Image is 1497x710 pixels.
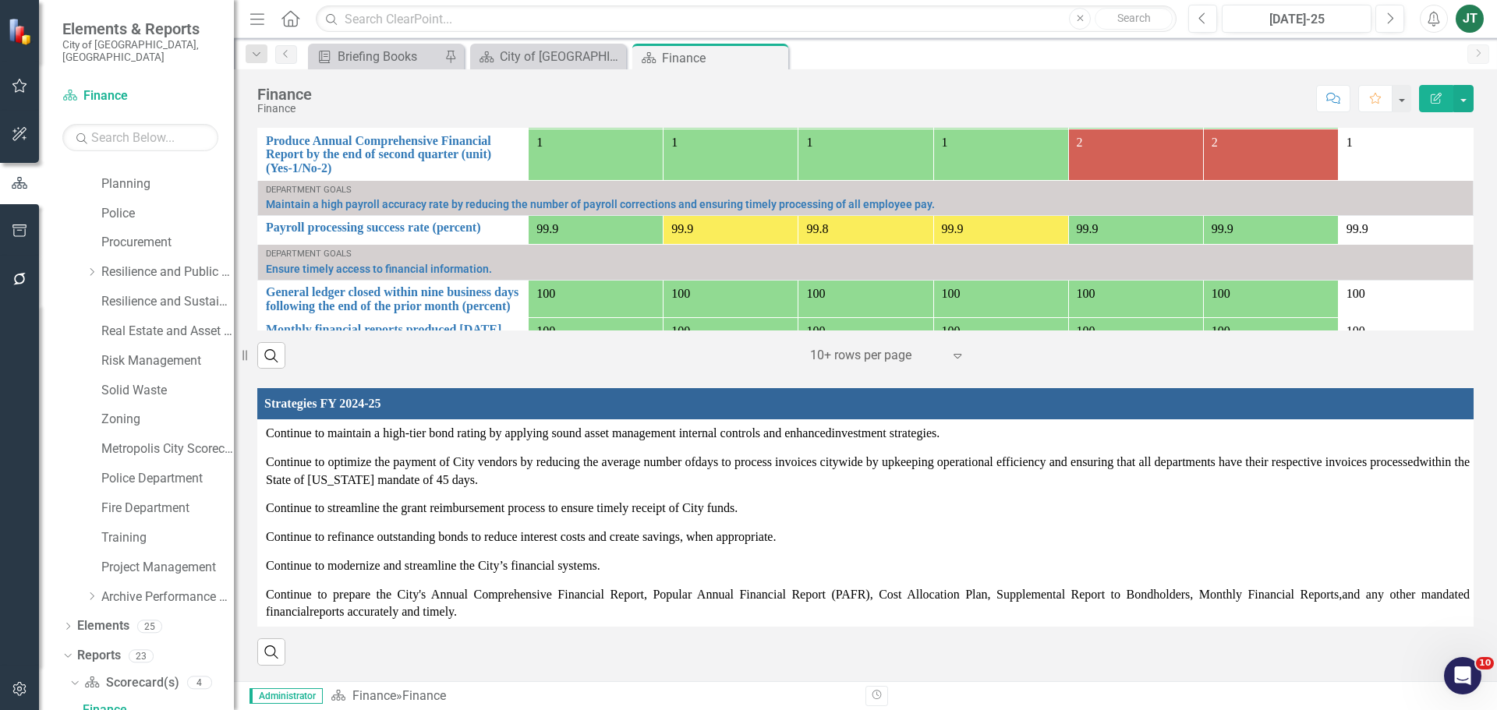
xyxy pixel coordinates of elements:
[671,287,690,300] span: 100
[806,222,828,235] span: 99.8
[266,323,520,364] a: Monthly financial reports produced [DATE] after the close of the general ledger each month (percent)
[101,440,234,458] a: Metropolis City Scorecard
[352,688,396,703] a: Finance
[806,287,825,300] span: 100
[474,47,622,66] a: City of [GEOGRAPHIC_DATA]
[671,136,678,149] span: 1
[101,411,234,429] a: Zoning
[8,17,35,44] img: ClearPoint Strategy
[1212,222,1233,235] span: 99.9
[671,222,693,235] span: 99.9
[942,136,948,149] span: 1
[257,86,312,103] div: Finance
[331,687,854,705] div: »
[1456,5,1484,33] button: JT
[266,500,1470,517] p: Continue to streamline the grant reimbursement process to ensure timely receipt of City funds.
[101,205,234,223] a: Police
[1212,324,1230,337] span: 100
[266,199,1465,210] a: Maintain a high payroll accuracy rate by reducing the number of payroll corrections and ensuring ...
[806,324,825,337] span: 100
[258,448,1478,494] td: Double-Click to Edit
[101,234,234,252] a: Procurement
[77,647,121,665] a: Reports
[101,352,234,370] a: Risk Management
[266,221,520,235] a: Payroll processing success rate (percent)
[62,19,218,38] span: Elements & Reports
[266,285,520,313] a: General ledger closed within nine business days following the end of the prior month (percent)
[695,455,1420,468] span: days to process invoices citywide by upkeeping operational efficiency and ensuring that all depar...
[316,5,1177,33] input: Search ClearPoint...
[77,617,129,635] a: Elements
[1338,129,1473,180] td: Double-Click to Edit
[1222,5,1371,33] button: [DATE]-25
[187,676,212,690] div: 4
[258,318,529,369] td: Double-Click to Edit Right Click for Context Menu
[101,323,234,341] a: Real Estate and Asset Management
[101,293,234,311] a: Resilience and Sustainability
[1117,12,1151,24] span: Search
[1077,222,1099,235] span: 99.9
[101,382,234,400] a: Solid Waste
[662,48,784,68] div: Finance
[258,523,1478,552] td: Double-Click to Edit
[310,605,457,618] span: reports accurately and timely.
[1338,281,1473,318] td: Double-Click to Edit
[62,38,218,64] small: City of [GEOGRAPHIC_DATA], [GEOGRAPHIC_DATA]
[402,688,446,703] div: Finance
[1212,136,1218,149] span: 2
[1347,287,1365,300] span: 100
[129,649,154,662] div: 23
[258,494,1478,523] td: Double-Click to Edit
[1444,657,1481,694] iframe: Intercom live chat
[266,263,1465,275] a: Ensure timely access to financial information.
[266,426,832,440] span: Continue to maintain a high-tier bond rating by applying sound asset management internal controls...
[832,426,940,440] span: investment strategies.
[942,324,961,337] span: 100
[1227,10,1366,29] div: [DATE]-25
[671,324,690,337] span: 100
[266,455,1470,486] span: within the State of [US_STATE] mandate of 45 days.
[266,185,1465,195] div: Department Goals
[1476,657,1494,669] span: 10
[258,419,1478,448] td: Double-Click to Edit
[101,559,234,577] a: Project Management
[338,47,441,66] div: Briefing Books
[942,287,961,300] span: 100
[312,47,441,66] a: Briefing Books
[942,222,964,235] span: 99.9
[536,136,543,149] span: 1
[101,470,234,488] a: Police Department
[84,674,179,692] a: Scorecard(s)
[1347,222,1368,235] span: 99.9
[1077,287,1095,300] span: 100
[1095,8,1173,30] button: Search
[1212,287,1230,300] span: 100
[1077,324,1095,337] span: 100
[536,287,555,300] span: 100
[266,528,1470,546] p: Continue to refinance outstanding bonds to reduce interest costs and create savings, when appropr...
[806,136,812,149] span: 1
[266,134,520,175] a: Produce Annual Comprehensive Financial Report by the end of second quarter (unit) (Yes-1/No-2)
[258,281,529,318] td: Double-Click to Edit Right Click for Context Menu
[101,263,234,281] a: Resilience and Public Works
[258,552,1478,581] td: Double-Click to Edit
[266,557,1470,575] p: Continue to modernize and streamline the City’s financial systems.
[266,455,695,468] span: Continue to optimize the payment of City vendors by reducing the average number of
[258,216,529,245] td: Double-Click to Edit Right Click for Context Menu
[101,529,234,547] a: Training
[137,620,162,633] div: 25
[536,222,558,235] span: 99.9
[258,581,1478,627] td: Double-Click to Edit
[266,249,1465,259] div: Department Goals
[101,500,234,517] a: Fire Department
[1338,318,1473,369] td: Double-Click to Edit
[258,180,1474,216] td: Double-Click to Edit Right Click for Context Menu
[266,588,1342,601] span: Continue to prepare the City's Annual Comprehensive Financial Report, Popular Annual Financial Re...
[536,324,555,337] span: 100
[101,175,234,193] a: Planning
[1347,136,1353,149] span: 1
[101,588,234,606] a: Archive Performance Reports Data
[249,688,323,704] span: Administrator
[62,87,218,105] a: Finance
